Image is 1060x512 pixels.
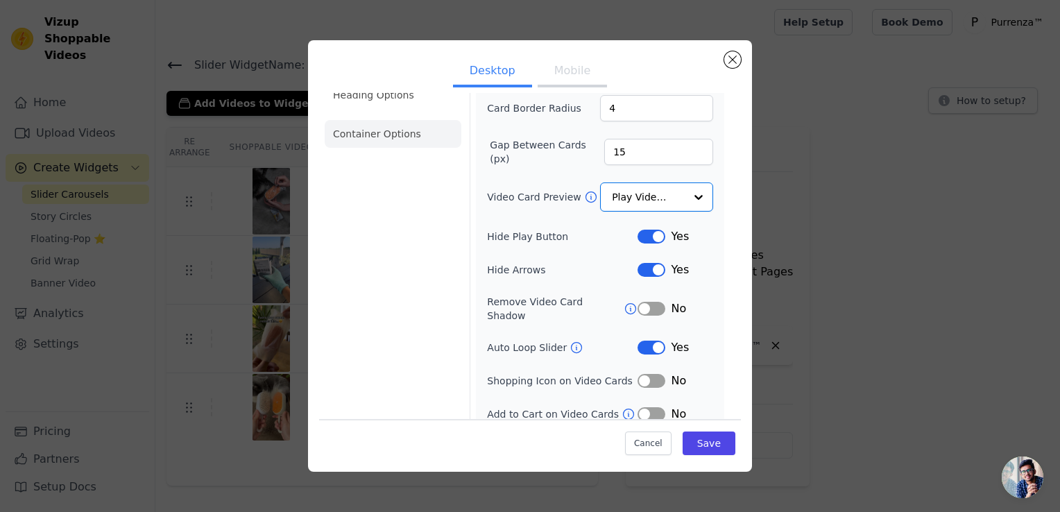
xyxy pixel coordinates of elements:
label: Hide Play Button [487,230,638,244]
label: Card Border Radius [487,101,581,115]
label: Gap Between Cards (px) [490,138,604,166]
li: Heading Options [325,81,461,109]
label: Hide Arrows [487,263,638,277]
button: Close modal [724,51,741,68]
label: Add to Cart on Video Cards [487,407,622,421]
span: Yes [671,262,689,278]
li: Container Options [325,120,461,148]
span: No [671,406,686,423]
label: Auto Loop Slider [487,341,570,355]
span: Yes [671,339,689,356]
span: No [671,373,686,389]
button: Cancel [625,432,672,455]
button: Save [683,432,735,455]
span: No [671,300,686,317]
span: Yes [671,228,689,245]
div: Open chat [1002,456,1043,498]
button: Mobile [538,57,607,87]
button: Desktop [453,57,532,87]
label: Remove Video Card Shadow [487,295,624,323]
label: Shopping Icon on Video Cards [487,374,638,388]
label: Video Card Preview [487,190,583,204]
